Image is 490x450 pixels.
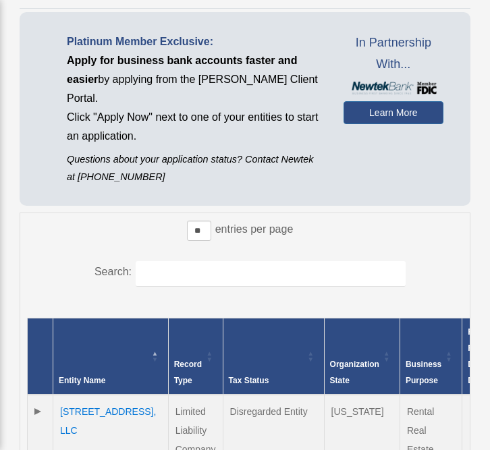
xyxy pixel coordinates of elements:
a: Learn More [344,101,443,124]
p: Platinum Member Exclusive: [67,32,323,51]
span: Business Purpose [406,360,441,385]
span: Record Type [174,360,202,385]
span: Tax Status [229,376,269,385]
th: Record Type: Activate to sort [168,318,223,395]
span: In Partnership With... [344,32,443,75]
span: Apply for business bank accounts faster and easier [67,55,297,85]
span: Entity Name [59,376,105,385]
p: Click "Apply Now" next to one of your entities to start an application. [67,108,323,146]
span: Organization State [330,360,379,385]
th: Tax Status: Activate to sort [223,318,324,395]
img: NewtekBankLogoSM.png [350,82,437,94]
th: Business Purpose: Activate to sort [400,318,462,395]
th: Organization State: Activate to sort [324,318,400,395]
p: Questions about your application status? Contact Newtek at [PHONE_NUMBER] [67,151,323,185]
label: Search: [94,266,132,277]
th: Entity Name: Activate to invert sorting [53,318,169,395]
label: entries per page [215,223,294,235]
p: by applying from the [PERSON_NAME] Client Portal. [67,51,323,108]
